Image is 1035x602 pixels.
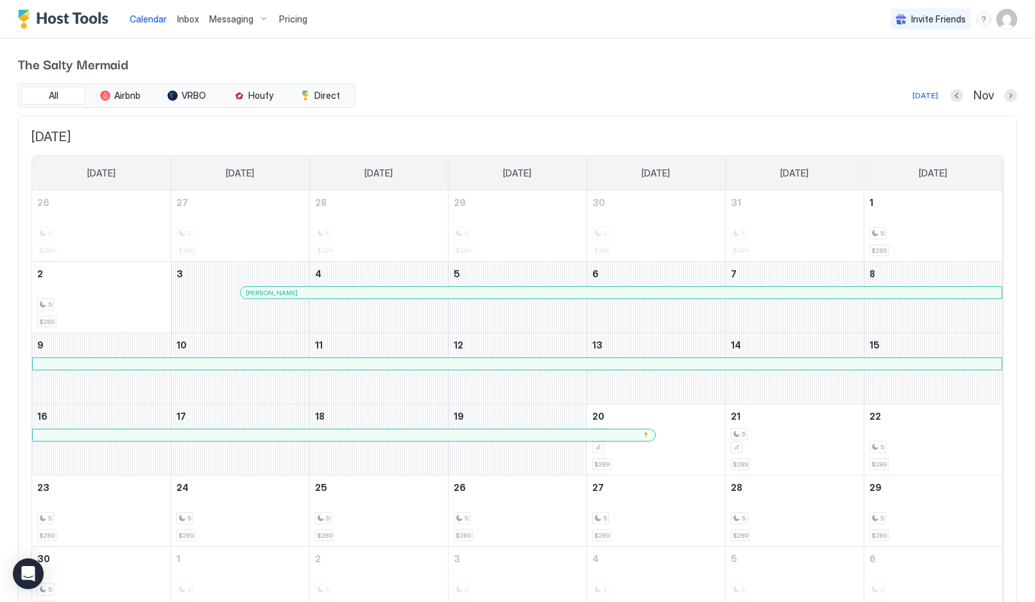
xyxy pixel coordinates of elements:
[950,89,963,102] button: Previous month
[976,12,991,27] div: menu
[48,514,52,522] span: 5
[864,262,1002,333] td: November 8, 2025
[456,531,471,540] span: $289
[37,197,49,208] span: 26
[171,262,309,333] td: November 3, 2025
[725,476,864,547] td: November 28, 2025
[726,547,864,571] a: December 5, 2025
[726,262,864,286] a: November 7, 2025
[864,404,1003,428] a: November 22, 2025
[586,476,725,547] td: November 27, 2025
[31,129,1004,145] span: [DATE]
[725,191,864,262] td: October 31, 2025
[155,87,219,105] button: VRBO
[869,197,873,208] span: 1
[726,476,864,499] a: November 28, 2025
[449,476,586,499] a: November 26, 2025
[864,404,1002,476] td: November 22, 2025
[864,476,1003,499] a: November 29, 2025
[587,404,725,428] a: November 20, 2025
[310,191,448,214] a: October 28, 2025
[32,404,171,428] a: November 16, 2025
[310,333,448,357] a: November 11, 2025
[767,156,821,191] a: Friday
[21,87,85,105] button: All
[603,514,607,522] span: 5
[448,262,586,333] td: November 5, 2025
[871,531,887,540] span: $289
[726,404,864,428] a: November 21, 2025
[37,553,50,564] span: 30
[586,333,725,404] td: November 13, 2025
[742,514,746,522] span: 5
[288,87,352,105] button: Direct
[18,10,114,29] a: Host Tools Logo
[586,191,725,262] td: October 30, 2025
[919,168,947,179] span: [DATE]
[309,404,448,476] td: November 18, 2025
[182,90,206,101] span: VRBO
[176,482,189,493] span: 24
[48,300,52,309] span: 5
[176,268,183,279] span: 3
[315,197,327,208] span: 28
[32,476,171,547] td: November 23, 2025
[997,9,1017,30] div: User profile
[448,476,586,547] td: November 26, 2025
[352,156,406,191] a: Tuesday
[725,262,864,333] td: November 7, 2025
[642,168,670,179] span: [DATE]
[587,191,725,214] a: October 30, 2025
[171,333,309,404] td: November 10, 2025
[246,289,298,297] span: [PERSON_NAME]
[449,333,586,357] a: November 12, 2025
[246,289,997,297] div: [PERSON_NAME]
[171,404,309,428] a: November 17, 2025
[911,88,940,103] button: [DATE]
[594,460,610,469] span: $289
[32,262,171,286] a: November 2, 2025
[171,191,309,262] td: October 27, 2025
[317,531,332,540] span: $289
[315,411,325,422] span: 18
[906,156,960,191] a: Saturday
[864,333,1002,404] td: November 15, 2025
[176,197,188,208] span: 27
[454,340,463,350] span: 12
[725,404,864,476] td: November 21, 2025
[592,268,599,279] span: 6
[176,411,186,422] span: 17
[587,333,725,357] a: November 13, 2025
[74,156,128,191] a: Sunday
[171,547,309,571] a: December 1, 2025
[309,262,448,333] td: November 4, 2025
[39,318,55,326] span: $289
[49,90,58,101] span: All
[314,90,340,101] span: Direct
[32,262,171,333] td: November 2, 2025
[587,476,725,499] a: November 27, 2025
[871,460,887,469] span: $289
[171,404,309,476] td: November 17, 2025
[490,156,544,191] a: Wednesday
[869,482,882,493] span: 29
[742,430,746,438] span: 5
[37,268,43,279] span: 2
[39,531,55,540] span: $289
[37,340,44,350] span: 9
[864,262,1003,286] a: November 8, 2025
[592,553,599,564] span: 4
[731,197,741,208] span: 31
[869,340,880,350] span: 15
[454,553,460,564] span: 3
[18,83,355,108] div: tab-group
[448,333,586,404] td: November 12, 2025
[130,12,167,26] a: Calendar
[18,54,1017,73] span: The Salty Mermaid
[864,476,1002,547] td: November 29, 2025
[592,340,603,350] span: 13
[364,168,393,179] span: [DATE]
[130,13,167,24] span: Calendar
[733,531,748,540] span: $289
[731,553,737,564] span: 5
